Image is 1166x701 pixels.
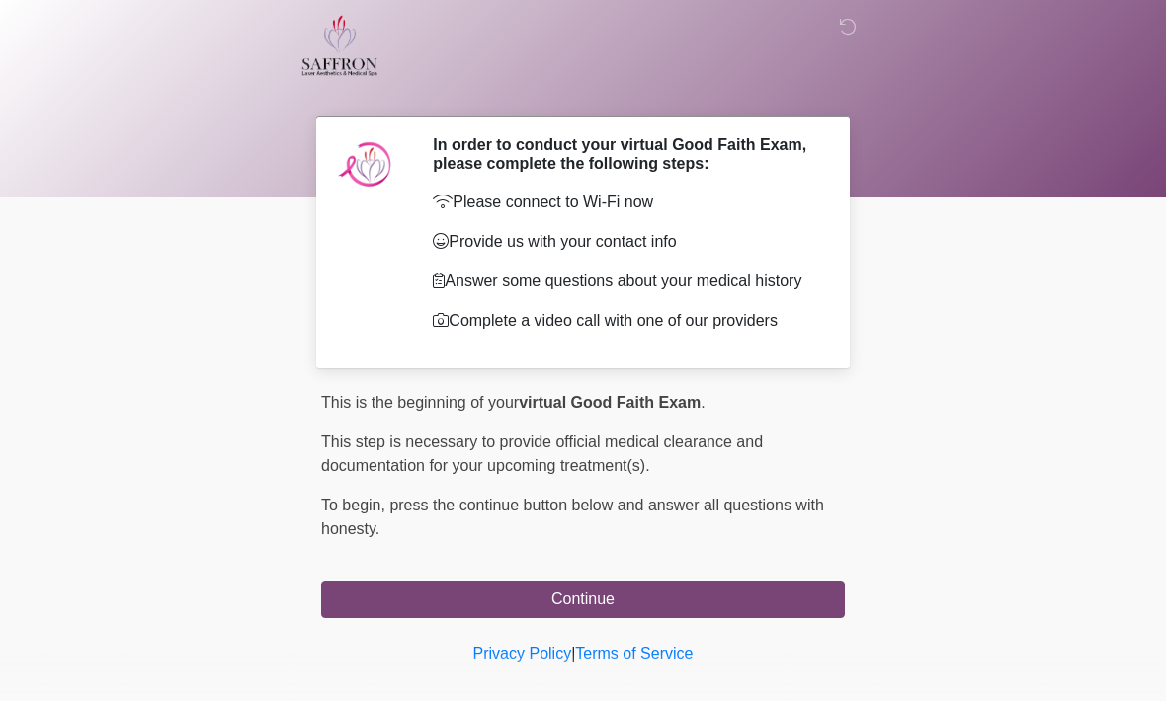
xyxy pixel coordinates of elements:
span: This step is necessary to provide official medical clearance and documentation for your upcoming ... [321,433,763,474]
p: Answer some questions about your medical history [433,270,815,293]
span: This is the beginning of your [321,394,519,411]
h2: In order to conduct your virtual Good Faith Exam, please complete the following steps: [433,135,815,173]
p: Provide us with your contact info [433,230,815,254]
p: Please connect to Wi-Fi now [433,191,815,214]
p: Complete a video call with one of our providers [433,309,815,333]
a: Terms of Service [575,645,693,662]
a: | [571,645,575,662]
button: Continue [321,581,845,618]
span: press the continue button below and answer all questions with honesty. [321,497,824,537]
img: Saffron Laser Aesthetics and Medical Spa Logo [301,15,378,76]
a: Privacy Policy [473,645,572,662]
img: Agent Avatar [336,135,395,195]
span: To begin, [321,497,389,513]
strong: virtual Good Faith Exam [519,394,701,411]
span: . [701,394,705,411]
